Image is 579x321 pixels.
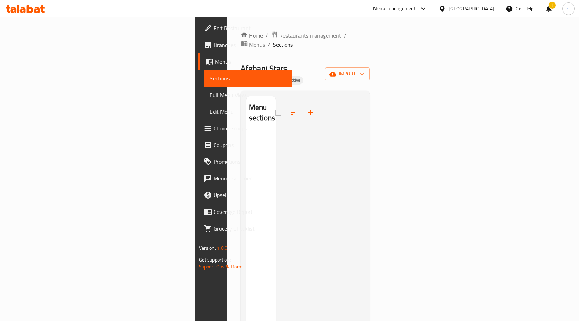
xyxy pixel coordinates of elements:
a: Full Menu View [204,87,292,103]
a: Choice Groups [198,120,292,137]
a: Promotions [198,153,292,170]
span: Menus [215,57,287,66]
span: Branches [214,41,287,49]
a: Edit Restaurant [198,20,292,37]
nav: Menu sections [246,129,276,135]
a: Restaurants management [271,31,341,40]
span: Coupons [214,141,287,149]
span: s [567,5,570,13]
div: Menu-management [373,5,416,13]
div: [GEOGRAPHIC_DATA] [449,5,494,13]
nav: breadcrumb [241,31,370,49]
span: Edit Restaurant [214,24,287,32]
span: Edit Menu [210,107,287,116]
span: Menu disclaimer [214,174,287,183]
a: Branches [198,37,292,53]
button: Add section [302,104,319,121]
span: Version: [199,243,216,252]
span: Full Menu View [210,91,287,99]
a: Coupons [198,137,292,153]
span: import [331,70,364,78]
span: Sections [210,74,287,82]
li: / [344,31,346,40]
span: Upsell [214,191,287,199]
span: Grocery Checklist [214,224,287,233]
span: Promotions [214,158,287,166]
a: Grocery Checklist [198,220,292,237]
a: Support.OpsPlatform [199,262,243,271]
span: Coverage Report [214,208,287,216]
div: Inactive [282,76,303,85]
a: Menu disclaimer [198,170,292,187]
span: 1.0.0 [217,243,228,252]
span: Choice Groups [214,124,287,133]
button: import [325,67,370,80]
a: Menus [198,53,292,70]
a: Coverage Report [198,203,292,220]
span: Get support on: [199,255,231,264]
a: Sections [204,70,292,87]
a: Upsell [198,187,292,203]
a: Edit Menu [204,103,292,120]
span: Inactive [282,77,303,83]
span: Restaurants management [279,31,341,40]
